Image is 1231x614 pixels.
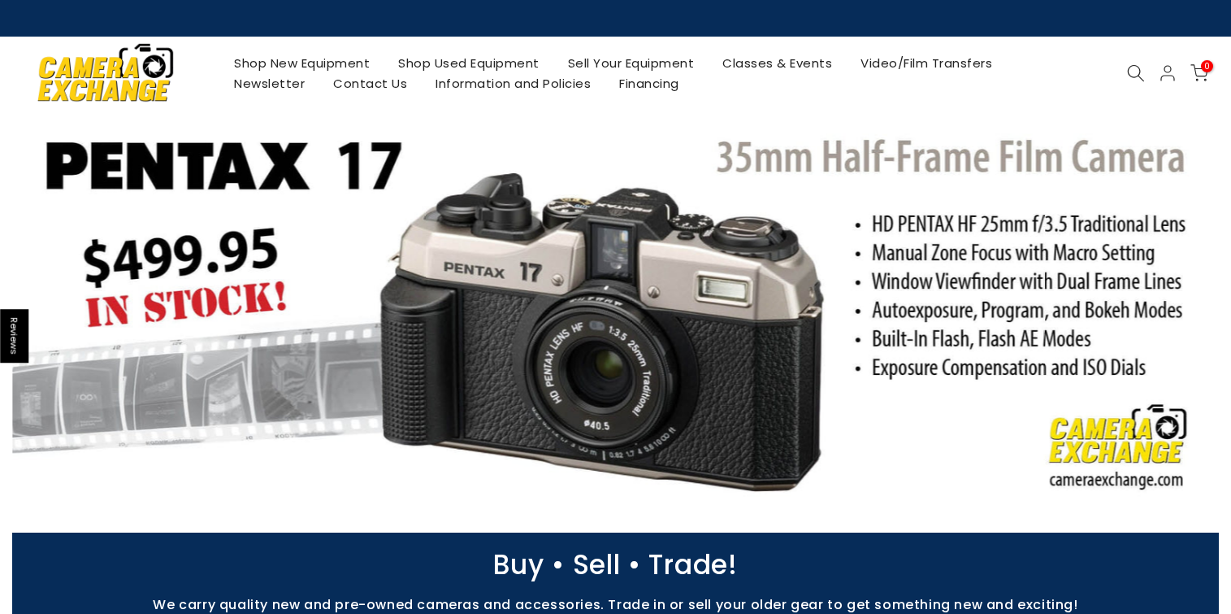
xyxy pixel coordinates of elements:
[553,53,709,73] a: Sell Your Equipment
[4,597,1227,612] p: We carry quality new and pre-owned cameras and accessories. Trade in or sell your older gear to g...
[605,73,694,94] a: Financing
[1201,60,1213,72] span: 0
[654,486,663,494] li: Page dot 6
[1190,64,1208,82] a: 0
[569,486,578,494] li: Page dot 1
[603,486,612,494] li: Page dot 3
[637,486,646,494] li: Page dot 5
[422,73,605,94] a: Information and Policies
[620,486,629,494] li: Page dot 4
[384,53,554,73] a: Shop Used Equipment
[847,53,1007,73] a: Video/Film Transfers
[319,73,422,94] a: Contact Us
[586,486,595,494] li: Page dot 2
[709,53,847,73] a: Classes & Events
[220,53,384,73] a: Shop New Equipment
[4,557,1227,573] p: Buy • Sell • Trade!
[220,73,319,94] a: Newsletter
